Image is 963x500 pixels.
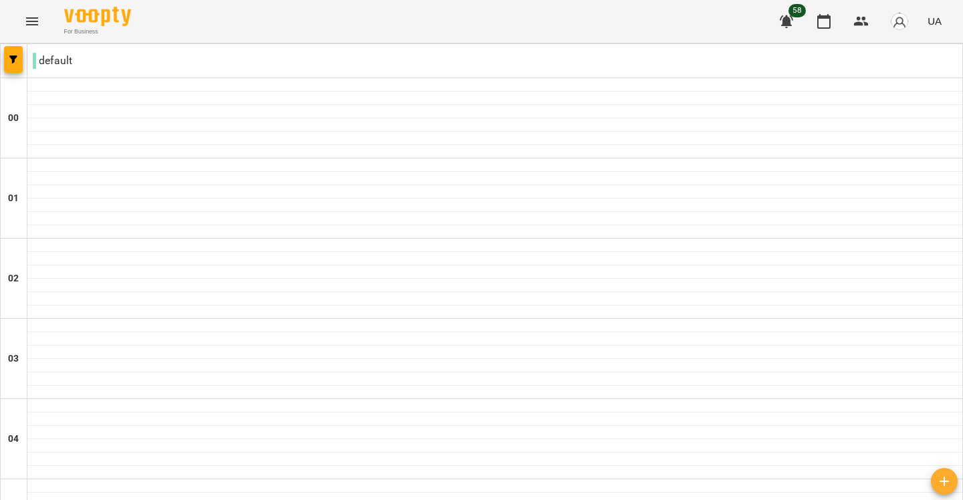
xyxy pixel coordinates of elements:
[64,27,131,36] span: For Business
[922,9,947,33] button: UA
[931,468,958,495] button: Створити урок
[8,271,19,286] h6: 02
[8,432,19,447] h6: 04
[8,352,19,366] h6: 03
[890,12,909,31] img: avatar_s.png
[8,111,19,126] h6: 00
[16,5,48,37] button: Menu
[33,53,72,69] p: default
[788,4,806,17] span: 58
[8,191,19,206] h6: 01
[928,14,942,28] span: UA
[64,7,131,26] img: Voopty Logo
